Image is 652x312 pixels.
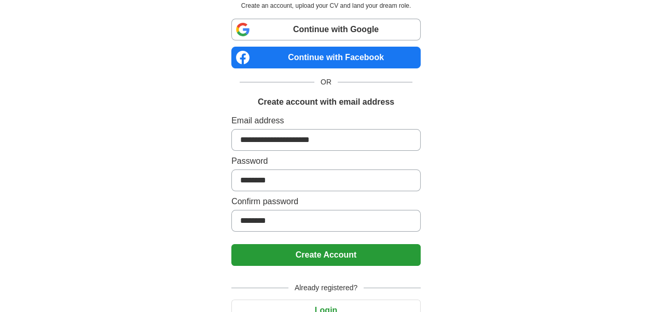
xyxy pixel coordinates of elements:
a: Continue with Google [231,19,421,40]
label: Email address [231,115,421,127]
a: Continue with Facebook [231,47,421,68]
p: Create an account, upload your CV and land your dream role. [233,1,419,10]
span: OR [314,77,338,88]
label: Password [231,155,421,167]
label: Confirm password [231,195,421,208]
span: Already registered? [288,282,364,293]
button: Create Account [231,244,421,266]
h1: Create account with email address [258,96,394,108]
